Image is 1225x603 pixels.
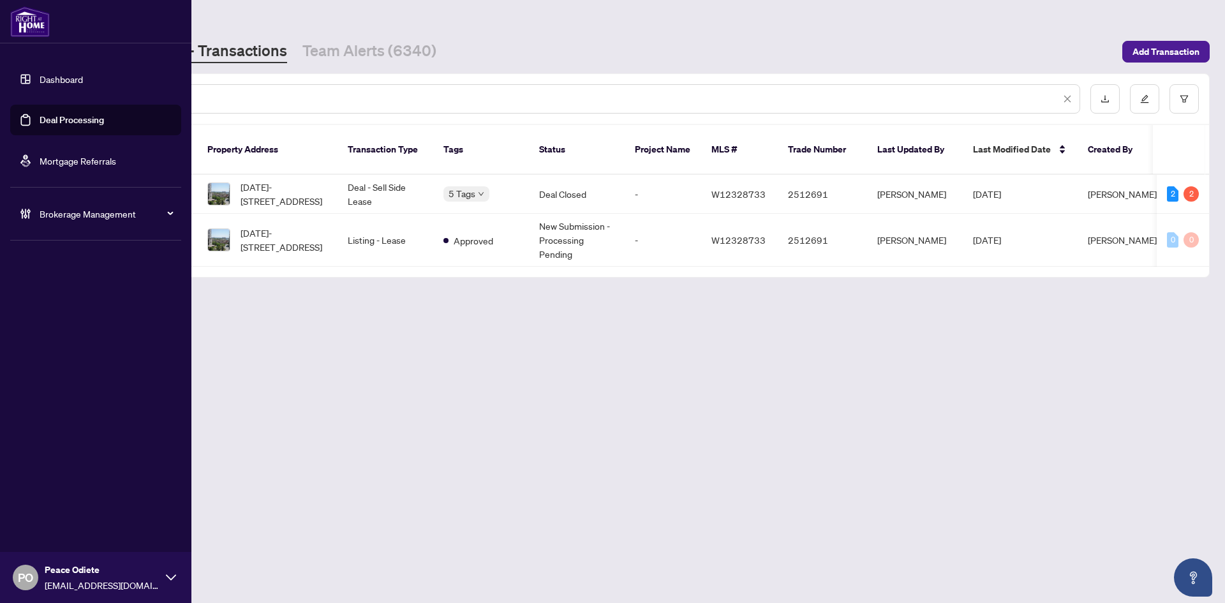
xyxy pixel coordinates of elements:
button: edit [1130,84,1159,114]
img: thumbnail-img [208,183,230,205]
span: [EMAIL_ADDRESS][DOMAIN_NAME] [45,578,160,592]
button: download [1090,84,1120,114]
th: Tags [433,125,529,175]
th: Property Address [197,125,338,175]
button: Open asap [1174,558,1212,597]
span: 5 Tags [449,186,475,201]
td: Deal Closed [529,175,625,214]
span: W12328733 [711,188,766,200]
span: download [1101,94,1110,103]
span: PO [18,569,33,586]
th: Last Modified Date [963,125,1078,175]
a: Dashboard [40,73,83,85]
a: Mortgage Referrals [40,155,116,167]
span: [DATE]-[STREET_ADDRESS] [241,180,327,208]
td: Listing - Lease [338,214,433,267]
span: [DATE]-[STREET_ADDRESS] [241,226,327,254]
td: Deal - Sell Side Lease [338,175,433,214]
span: W12328733 [711,234,766,246]
div: 0 [1167,232,1178,248]
span: down [478,191,484,197]
span: edit [1140,94,1149,103]
th: Trade Number [778,125,867,175]
td: 2512691 [778,214,867,267]
span: Last Modified Date [973,142,1051,156]
div: 2 [1184,186,1199,202]
span: Peace Odiete [45,563,160,577]
a: Team Alerts (6340) [302,40,436,63]
span: Add Transaction [1132,41,1199,62]
td: [PERSON_NAME] [867,175,963,214]
button: filter [1169,84,1199,114]
img: thumbnail-img [208,229,230,251]
th: MLS # [701,125,778,175]
span: [PERSON_NAME] [1088,234,1157,246]
div: 2 [1167,186,1178,202]
img: logo [10,6,50,37]
span: filter [1180,94,1189,103]
td: New Submission - Processing Pending [529,214,625,267]
th: Last Updated By [867,125,963,175]
span: [DATE] [973,234,1001,246]
td: [PERSON_NAME] [867,214,963,267]
span: [DATE] [973,188,1001,200]
th: Status [529,125,625,175]
th: Created By [1078,125,1154,175]
div: 0 [1184,232,1199,248]
th: Project Name [625,125,701,175]
span: Brokerage Management [40,207,172,221]
td: - [625,214,701,267]
a: Deal Processing [40,114,104,126]
span: close [1063,94,1072,103]
td: 2512691 [778,175,867,214]
th: Transaction Type [338,125,433,175]
span: [PERSON_NAME] [1088,188,1157,200]
button: Add Transaction [1122,41,1210,63]
td: - [625,175,701,214]
span: Approved [454,234,493,248]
